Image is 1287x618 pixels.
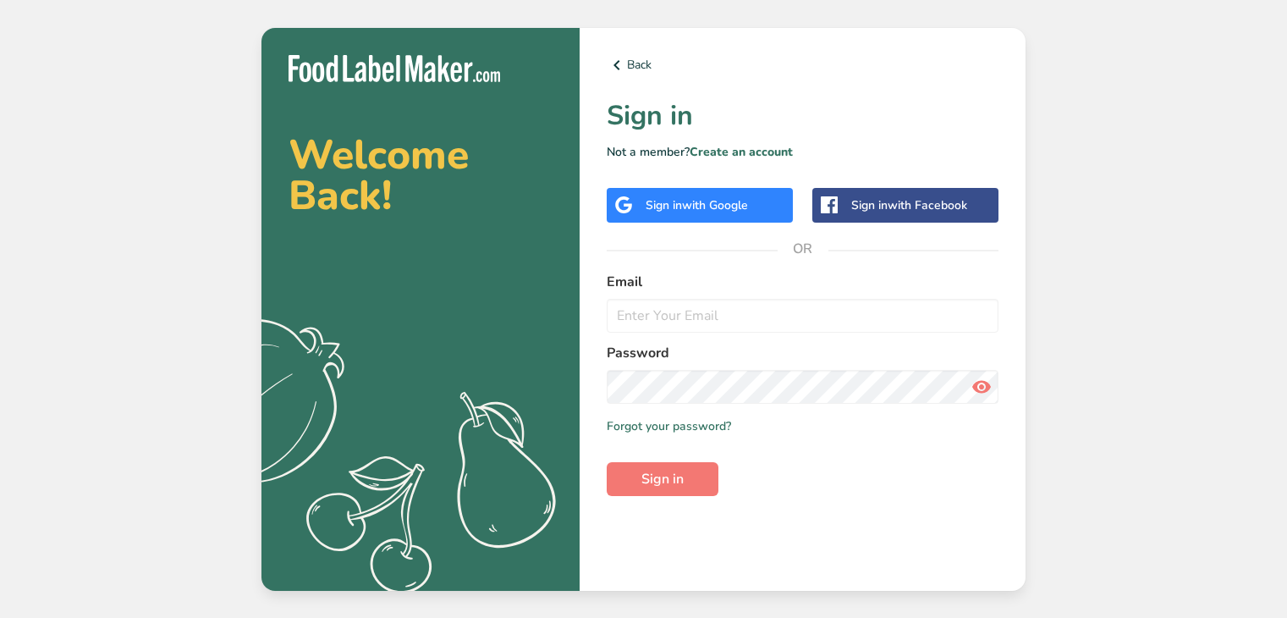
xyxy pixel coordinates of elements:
[851,196,967,214] div: Sign in
[607,96,998,136] h1: Sign in
[682,197,748,213] span: with Google
[607,299,998,333] input: Enter Your Email
[607,343,998,363] label: Password
[778,223,828,274] span: OR
[641,469,684,489] span: Sign in
[607,143,998,161] p: Not a member?
[607,272,998,292] label: Email
[607,462,718,496] button: Sign in
[289,135,553,216] h2: Welcome Back!
[646,196,748,214] div: Sign in
[607,417,731,435] a: Forgot your password?
[690,144,793,160] a: Create an account
[289,55,500,83] img: Food Label Maker
[888,197,967,213] span: with Facebook
[607,55,998,75] a: Back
